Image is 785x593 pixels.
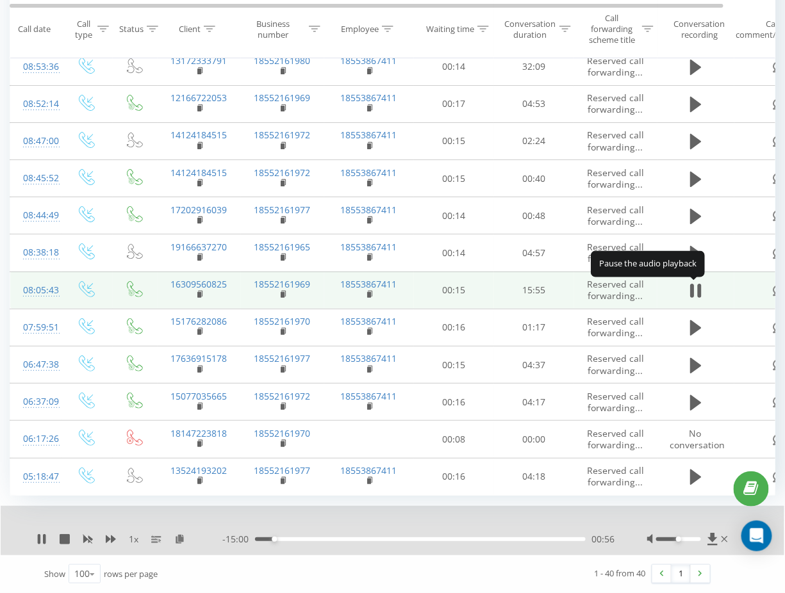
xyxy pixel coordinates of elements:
div: Open Intercom Messenger [741,521,772,551]
div: 06:37:09 [23,389,49,414]
div: 08:52:14 [23,92,49,117]
div: Accessibility label [272,537,277,542]
td: 00:17 [414,85,494,122]
div: Accessibility label [676,537,681,542]
a: 14124184515 [171,167,227,179]
span: Reserved call forwarding... [587,427,644,451]
span: Reserved call forwarding... [587,167,644,190]
span: No conversation [670,427,725,451]
div: Conversation recording [668,19,731,40]
a: 13524193202 [171,464,227,476]
span: Reserved call forwarding... [587,315,644,339]
div: 08:44:49 [23,203,49,228]
a: 18553867411 [341,241,397,253]
a: 18553867411 [341,352,397,364]
a: 18552161977 [254,464,311,476]
div: Pause the audio playback [591,251,705,277]
div: Employee [341,24,379,35]
td: 00:14 [414,48,494,85]
a: 18552161965 [254,241,311,253]
td: 00:16 [414,309,494,346]
td: 00:15 [414,272,494,309]
a: 18553867411 [341,464,397,476]
a: 1 [672,565,691,583]
a: 18553867411 [341,278,397,290]
td: 01:17 [494,309,574,346]
td: 00:15 [414,346,494,384]
span: Show [44,568,65,580]
div: 08:05:43 [23,278,49,303]
td: 00:14 [414,234,494,272]
td: 32:09 [494,48,574,85]
a: 18553867411 [341,390,397,402]
div: 08:38:18 [23,240,49,265]
td: 04:17 [494,384,574,421]
span: Reserved call forwarding... [587,390,644,414]
a: 13172333791 [171,54,227,67]
div: 05:18:47 [23,464,49,489]
a: 18552161969 [254,278,311,290]
td: 00:40 [494,160,574,197]
div: Status [119,24,144,35]
td: 04:57 [494,234,574,272]
span: Reserved call forwarding... [587,464,644,488]
span: Reserved call forwarding... [587,241,644,264]
div: 06:47:38 [23,352,49,377]
span: - 15:00 [222,533,255,546]
a: 18553867411 [341,129,397,141]
a: 17636915178 [171,352,227,364]
span: rows per page [104,568,158,580]
td: 00:00 [494,421,574,458]
a: 18553867411 [341,315,397,327]
a: 18553867411 [341,92,397,104]
a: 18553867411 [341,167,397,179]
a: 18552161972 [254,390,311,402]
td: 00:16 [414,384,494,421]
a: 18552161972 [254,167,311,179]
td: 15:55 [494,272,574,309]
span: Reserved call forwarding... [587,92,644,115]
span: Reserved call forwarding... [587,204,644,227]
span: 00:56 [592,533,615,546]
div: Call type [72,19,94,40]
td: 04:18 [494,458,574,495]
div: 06:17:26 [23,426,49,451]
a: 18552161980 [254,54,311,67]
td: 00:15 [414,122,494,159]
a: 16309560825 [171,278,227,290]
a: 12166722053 [171,92,227,104]
div: 08:47:00 [23,129,49,154]
div: 1 - 40 from 40 [595,567,646,580]
a: 18552161970 [254,427,311,439]
span: Reserved call forwarding... [587,352,644,376]
td: 02:24 [494,122,574,159]
td: 00:14 [414,197,494,234]
span: Reserved call forwarding... [587,129,644,152]
span: Reserved call forwarding... [587,278,644,302]
td: 04:53 [494,85,574,122]
span: Reserved call forwarding... [587,54,644,78]
a: 15176282086 [171,315,227,327]
td: 00:15 [414,160,494,197]
div: Waiting time [426,24,474,35]
a: 18552161970 [254,315,311,327]
div: Conversation duration [505,19,556,40]
a: 18552161972 [254,129,311,141]
a: 19166637270 [171,241,227,253]
a: 17202916039 [171,204,227,216]
a: 18553867411 [341,54,397,67]
div: Business number [241,19,306,40]
div: Client [179,24,201,35]
td: 00:48 [494,197,574,234]
td: 00:08 [414,421,494,458]
a: 18553867411 [341,204,397,216]
div: 08:45:52 [23,166,49,191]
span: 1 x [129,533,138,546]
td: 04:37 [494,346,574,384]
a: 18147223818 [171,427,227,439]
td: 00:16 [414,458,494,495]
a: 15077035665 [171,390,227,402]
div: 100 [74,567,90,580]
div: 08:53:36 [23,54,49,79]
div: Call forwarding scheme title [585,13,639,46]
